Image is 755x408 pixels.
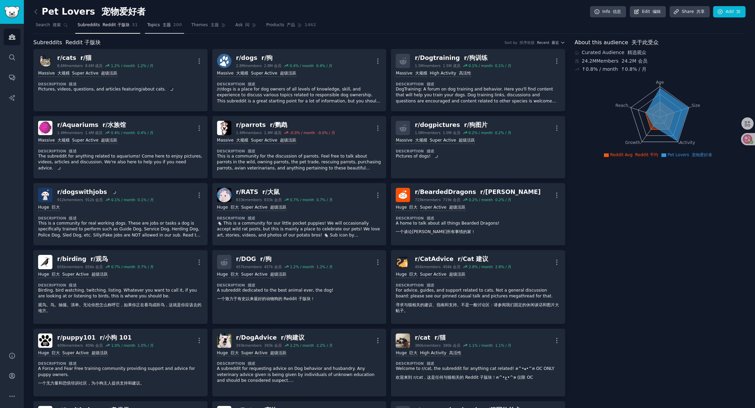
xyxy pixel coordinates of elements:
font: 描述 [69,216,77,220]
font: 833k 会员 [264,198,281,202]
font: 超级活跃 [92,272,108,277]
span: 1462 [305,22,316,28]
font: 问 [245,22,249,27]
div: r/ parrots [236,121,335,129]
dt: Description [217,149,382,153]
div: 380k members [415,343,460,348]
div: r/ dogswithjobs [57,188,154,196]
div: Super Active [241,272,286,278]
font: 0.7% / 月 [137,265,154,269]
dt: Description [396,216,560,221]
font: 精选观众 [627,50,646,55]
font: 457k 会员 [264,265,281,269]
div: High Activity [430,70,471,77]
span: Recent [537,40,559,45]
div: Massive [38,137,70,144]
tspan: Reach [616,103,628,108]
div: Curated Audience [575,49,745,56]
font: 1.2% / 月 [316,265,333,269]
div: Huge [217,272,239,278]
font: 0.1% / 月 [495,64,511,68]
font: 393k 会员 [264,343,281,347]
p: A subreddit for requesting advice on Dog behavior and husbandry. Any veterinary advice given is b... [217,366,382,384]
font: 1.4M 成员 [85,131,102,135]
a: r/dogpictures r/狗图片1.0Mmembers 1.0M 会员0.2% / month 0.2% / 月Massive 大规模Super Active 超级活跃Descriptio... [391,116,565,178]
a: Info 信息 [590,6,626,18]
font: 656k 会员 [85,265,103,269]
font: 超级活跃 [270,205,286,210]
font: 信息 [613,9,621,14]
div: Huge [217,350,239,357]
font: r/观鸟 [91,256,108,262]
img: puppy101 [38,333,52,348]
dt: Description [217,82,382,86]
img: CatAdvice [396,255,410,269]
p: For advice, guides, and support related to cats. Not a general discussion board: please see our p... [396,288,560,317]
a: dogsr/dogs r/狗2.8Mmembers 2.8M 会员0.4% / month 0.4% / 月Massive 大规模Super Active 超级活跃Description 描述/... [212,49,387,111]
font: 2.8% / 月 [495,265,511,269]
font: 关于此受众 [631,39,659,46]
font: 超级活跃 [101,138,117,143]
div: ↑ 0.8 % / month [582,66,646,73]
font: 8.6M 成员 [85,64,102,68]
font: 超级活跃 [270,350,286,355]
dt: Description [217,283,382,288]
font: 1.5M 成员 [443,64,460,68]
span: Products [266,22,295,28]
a: Share 共享 [670,6,710,18]
a: parrotsr/parrots r/鹦鹉1.4Mmembers 1.4M 成员-0.0% / month -0.0% / 月Massive 大规模Super Active 超级活跃Descri... [212,116,387,178]
a: Search 搜索 [33,20,70,34]
div: 24.2M Members [575,58,745,65]
div: 409k members [57,343,103,348]
div: 2.2 % / month [290,343,333,348]
font: r/狗训练 [464,54,488,61]
font: 一个谈论[PERSON_NAME]所有事情的家！ [396,229,475,234]
div: r/ DogAdvice [236,333,333,342]
a: Themes 主题 [189,20,228,34]
font: r/猫 [434,334,446,341]
dt: Description [38,216,203,221]
font: 1.1% / 月 [495,343,511,347]
font: 描述 [248,361,256,365]
p: This is a community for real working dogs. These are jobs or tasks a dog is specifically trained ... [38,221,203,239]
div: Huge [38,272,60,278]
font: 描述 [69,82,77,86]
img: DogAdvice [217,333,231,348]
span: Search [36,22,61,28]
font: 巨大 [409,272,417,277]
span: About this audience [575,38,659,47]
font: 巨大 [409,205,417,210]
div: Massive [38,70,70,77]
font: r/狗 [260,256,272,262]
div: 0.2 % / month [469,197,512,202]
font: 巨大 [52,350,60,355]
span: Topics [147,22,171,28]
font: 719k 会员 [443,198,460,202]
div: 1.1 % / month [469,343,512,348]
font: 380k 会员 [443,343,460,347]
div: r/ cat [415,333,511,342]
p: A home to talk about all things Bearded Dragons! [396,221,560,238]
font: 描述 [427,283,434,287]
div: 912k members [57,197,103,202]
div: 0.1 % / month [111,197,154,202]
font: 超级活跃 [101,71,117,76]
div: r/ Aquariums [57,121,153,129]
div: r/ dogs [236,54,332,62]
font: 排序依据 [520,40,535,45]
font: 0.2% / 月 [495,131,511,135]
font: 2.2% / 月 [316,343,333,347]
span: Subreddits [78,22,130,28]
font: ↑0.8% / 月 [621,66,646,72]
div: 457k members [236,264,282,269]
div: Super Active [72,137,117,144]
a: BeardedDragonsr/BeardedDragons r/[PERSON_NAME]719kmembers 719k 会员0.2% / month 0.2% / 月Huge 巨大Supe... [391,183,565,245]
div: 8.6M members [57,63,102,68]
font: 描述 [427,216,434,220]
dt: Description [396,283,560,288]
font: 0.4% / 月 [316,64,332,68]
div: r/ birding [57,255,154,263]
dt: Description [217,216,382,221]
a: catr/cat r/猫380kmembers 380k 会员1.1% / month 1.1% / 月Huge 巨大High Activity 高活性Description 描述Welcome... [391,329,565,396]
font: 巨大 [52,272,60,277]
